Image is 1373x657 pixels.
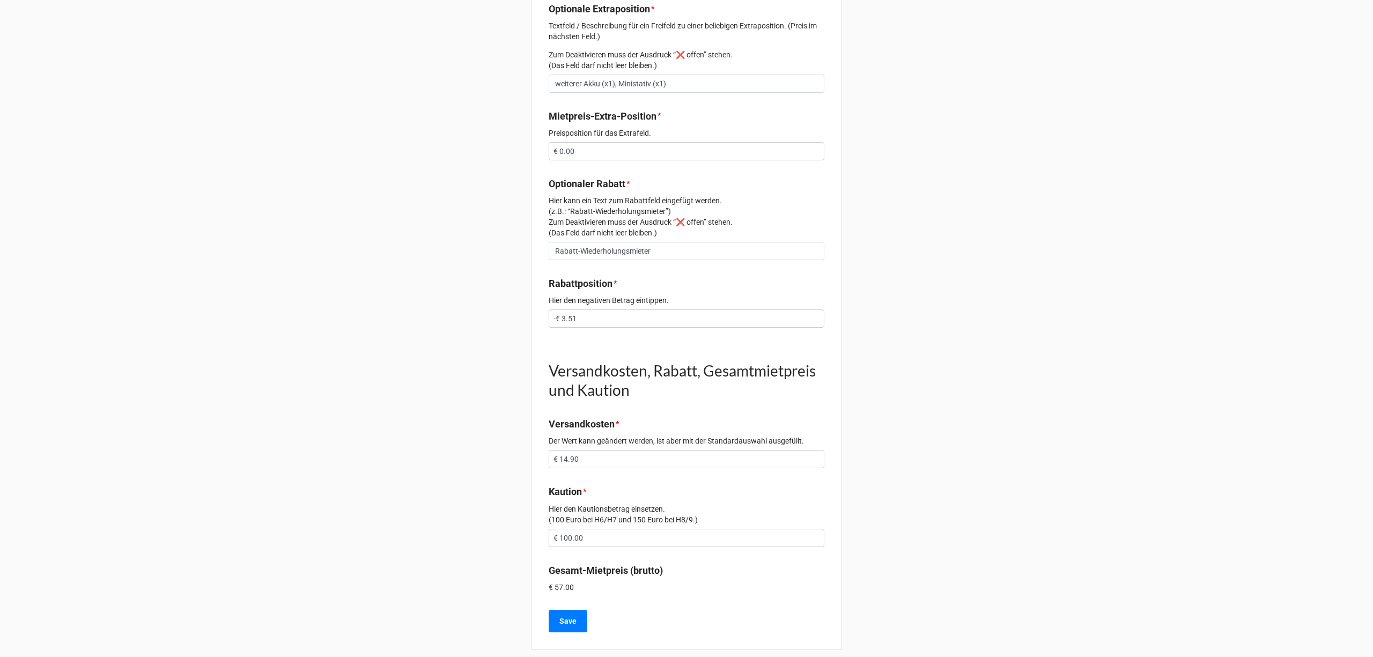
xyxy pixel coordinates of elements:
[549,195,824,238] p: Hier kann ein Text zum Rabattfeld eingefügt werden. (z.B.: “Rabatt-Wiederholungsmieter”) Zum Deak...
[559,616,577,627] b: Save
[549,20,824,42] p: Textfeld / Beschreibung für ein Freifeld zu einer beliebigen Extraposition. (Preis im nächsten Fe...
[549,504,824,525] p: Hier den Kautionsbetrag einsetzen. (100 Euro bei H6/H7 und 150 Euro bei H8/9.)
[549,128,824,138] p: Preisposition für das Extrafeld.
[549,276,612,291] label: Rabattposition
[549,610,587,632] button: Save
[549,295,824,306] p: Hier den negativen Betrag eintippen.
[549,361,824,400] h1: Versandkosten, Rabatt, Gesamtmietpreis und Kaution
[549,176,625,191] label: Optionaler Rabatt
[549,484,582,499] label: Kaution
[549,49,824,71] p: Zum Deaktivieren muss der Ausdruck “❌ offen” stehen. (Das Feld darf nicht leer bleiben.)
[549,435,824,446] p: Der Wert kann geändert werden, ist aber mit der Standardauswahl ausgefüllt.
[549,109,656,124] label: Mietpreis-Extra-Position
[549,582,824,593] p: € 57.00
[549,417,615,432] label: Versandkosten
[549,565,663,576] b: Gesamt-Mietpreis (brutto)
[549,2,650,17] label: Optionale Extraposition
